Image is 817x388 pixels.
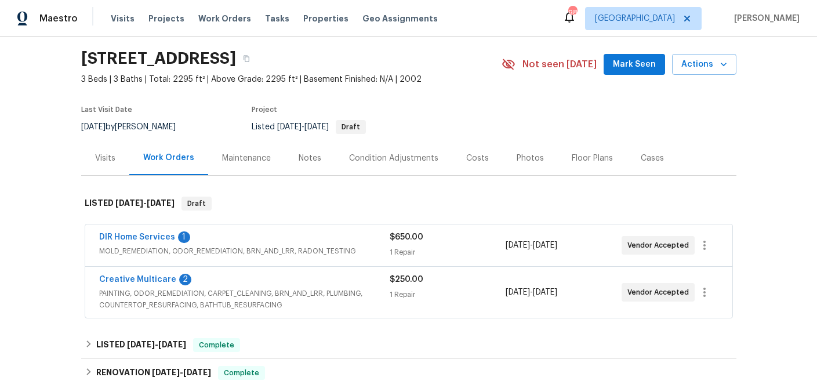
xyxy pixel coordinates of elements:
div: 1 Repair [390,289,506,300]
span: [DATE] [115,199,143,207]
h6: LISTED [96,338,186,352]
div: Floor Plans [572,153,613,164]
span: MOLD_REMEDIATION, ODOR_REMEDIATION, BRN_AND_LRR, RADON_TESTING [99,245,390,257]
span: [PERSON_NAME] [729,13,800,24]
span: Complete [219,367,264,379]
span: [DATE] [147,199,175,207]
div: Photos [517,153,544,164]
div: Cases [641,153,664,164]
span: [DATE] [506,288,530,296]
div: 2 [179,274,191,285]
button: Actions [672,54,736,75]
span: [DATE] [277,123,302,131]
div: LISTED [DATE]-[DATE]Draft [81,185,736,222]
div: Costs [466,153,489,164]
div: Work Orders [143,152,194,164]
span: Not seen [DATE] [522,59,597,70]
div: 98 [568,7,576,19]
span: [DATE] [81,123,106,131]
span: Tasks [265,14,289,23]
span: Vendor Accepted [627,287,693,298]
div: Notes [299,153,321,164]
h6: RENOVATION [96,366,211,380]
span: [DATE] [183,368,211,376]
span: - [506,287,557,298]
span: - [115,199,175,207]
span: Maestro [39,13,78,24]
span: 3 Beds | 3 Baths | Total: 2295 ft² | Above Grade: 2295 ft² | Basement Finished: N/A | 2002 [81,74,502,85]
div: Maintenance [222,153,271,164]
h2: [STREET_ADDRESS] [81,53,236,64]
span: Geo Assignments [362,13,438,24]
a: Creative Multicare [99,275,176,284]
span: Mark Seen [613,57,656,72]
span: Project [252,106,277,113]
div: LISTED [DATE]-[DATE]Complete [81,331,736,359]
span: $650.00 [390,233,423,241]
span: Draft [337,124,365,130]
div: RENOVATION [DATE]-[DATE]Complete [81,359,736,387]
span: Complete [194,339,239,351]
span: Actions [681,57,727,72]
span: [DATE] [533,241,557,249]
div: Condition Adjustments [349,153,438,164]
span: Visits [111,13,135,24]
span: - [506,240,557,251]
span: Projects [148,13,184,24]
div: 1 Repair [390,246,506,258]
span: [DATE] [304,123,329,131]
span: - [277,123,329,131]
span: Last Visit Date [81,106,132,113]
div: 1 [178,231,190,243]
span: [GEOGRAPHIC_DATA] [595,13,675,24]
span: Vendor Accepted [627,240,693,251]
span: Listed [252,123,366,131]
span: Properties [303,13,348,24]
button: Copy Address [236,48,257,69]
span: Draft [183,198,210,209]
h6: LISTED [85,197,175,211]
div: by [PERSON_NAME] [81,120,190,134]
a: DIR Home Services [99,233,175,241]
span: Work Orders [198,13,251,24]
span: - [152,368,211,376]
span: - [127,340,186,349]
span: PAINTING, ODOR_REMEDIATION, CARPET_CLEANING, BRN_AND_LRR, PLUMBING, COUNTERTOP_RESURFACING, BATHT... [99,288,390,311]
span: [DATE] [158,340,186,349]
button: Mark Seen [604,54,665,75]
span: [DATE] [127,340,155,349]
span: [DATE] [506,241,530,249]
span: [DATE] [533,288,557,296]
span: [DATE] [152,368,180,376]
div: Visits [95,153,115,164]
span: $250.00 [390,275,423,284]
